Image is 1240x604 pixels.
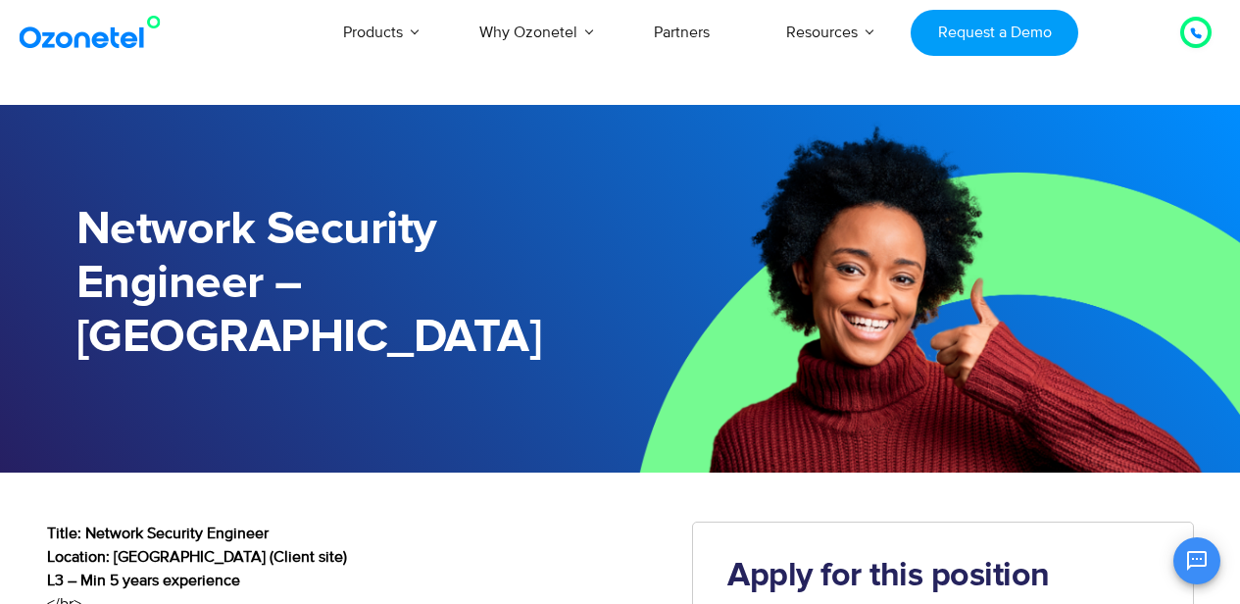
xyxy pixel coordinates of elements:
[47,571,240,590] b: L3 – Min 5 years experience
[76,203,620,365] h1: Network Security Engineer – [GEOGRAPHIC_DATA]
[911,10,1078,56] a: Request a Demo
[1173,537,1220,584] button: Open chat
[727,557,1159,596] h2: Apply for this position
[47,547,347,567] b: Location: [GEOGRAPHIC_DATA] (Client site)
[47,524,269,543] b: Title: Network Security Engineer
